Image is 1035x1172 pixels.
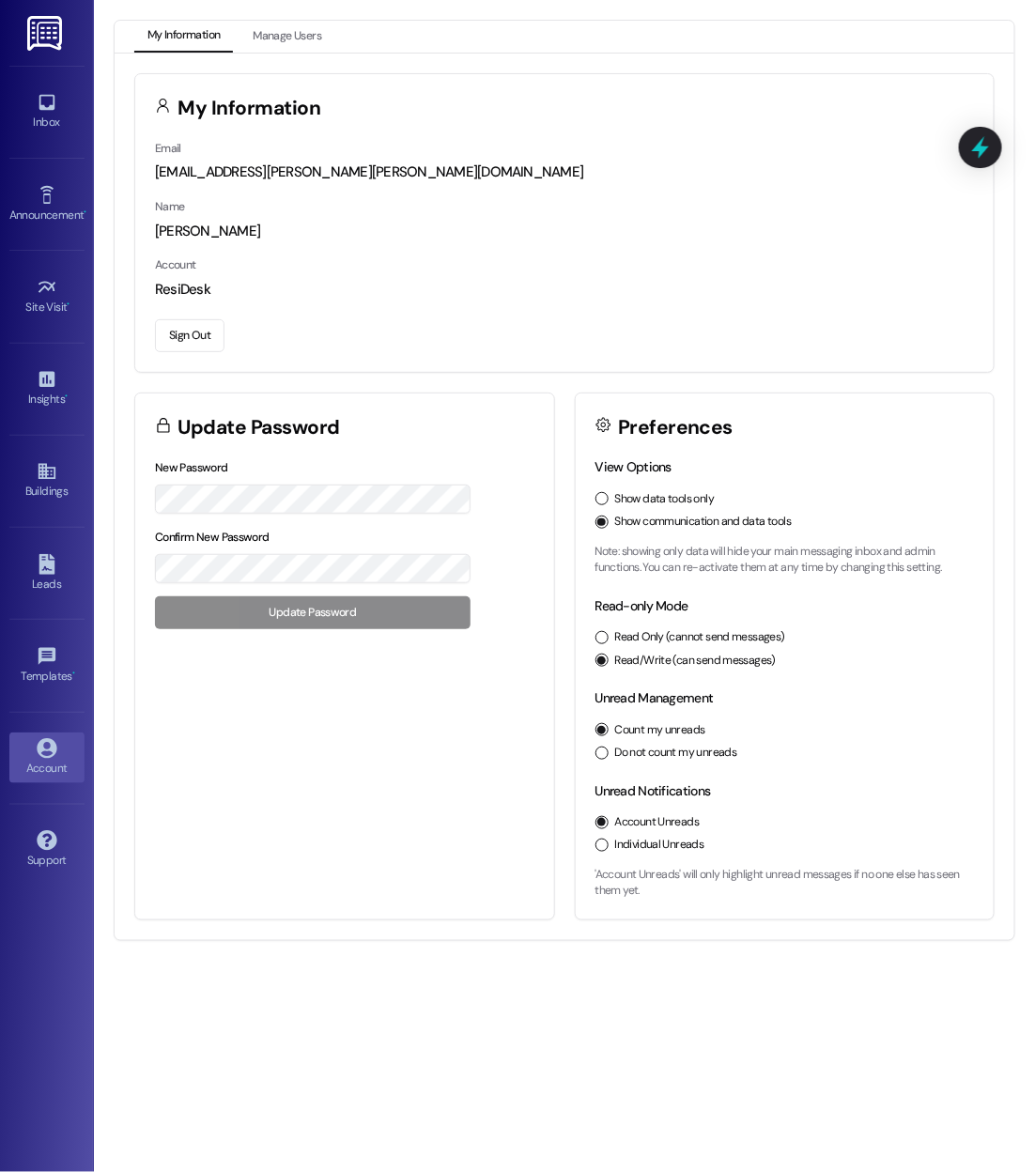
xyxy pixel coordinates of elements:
button: Manage Users [239,21,334,53]
img: ResiDesk Logo [27,16,66,51]
label: View Options [595,458,672,475]
a: Leads [9,548,85,599]
label: Unread Management [595,689,714,706]
p: 'Account Unreads' will only highlight unread messages if no one else has seen them yet. [595,867,975,900]
div: ResiDesk [155,280,974,300]
label: Account [155,257,196,272]
label: Confirm New Password [155,530,270,545]
label: Email [155,141,181,156]
span: • [65,390,68,403]
label: Read-only Mode [595,597,688,614]
a: Inbox [9,86,85,137]
label: Individual Unreads [615,837,704,854]
p: Note: showing only data will hide your main messaging inbox and admin functions. You can re-activ... [595,544,975,577]
label: Account Unreads [615,814,700,831]
a: Templates • [9,640,85,691]
a: Account [9,732,85,783]
label: Count my unreads [615,722,705,739]
label: Read/Write (can send messages) [615,653,777,670]
label: Show data tools only [615,491,715,508]
button: My Information [134,21,233,53]
h3: Preferences [618,418,733,438]
span: • [68,298,70,311]
a: Support [9,825,85,875]
button: Sign Out [155,319,224,352]
div: [PERSON_NAME] [155,222,974,241]
div: [EMAIL_ADDRESS][PERSON_NAME][PERSON_NAME][DOMAIN_NAME] [155,162,974,182]
label: New Password [155,460,228,475]
label: Do not count my unreads [615,745,737,762]
label: Unread Notifications [595,782,711,799]
label: Show communication and data tools [615,514,792,531]
span: • [72,667,75,680]
a: Site Visit • [9,271,85,322]
a: Buildings [9,455,85,506]
h3: My Information [178,99,321,118]
h3: Update Password [178,418,340,438]
label: Name [155,199,185,214]
a: Insights • [9,363,85,414]
span: • [84,206,86,219]
label: Read Only (cannot send messages) [615,629,785,646]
